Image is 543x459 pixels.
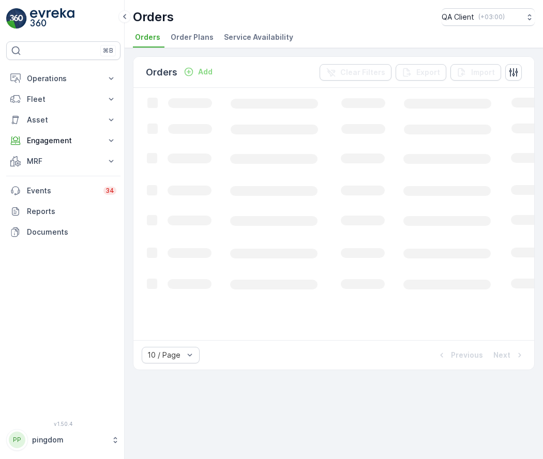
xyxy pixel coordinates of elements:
[27,206,116,217] p: Reports
[27,115,100,125] p: Asset
[6,8,27,29] img: logo
[471,67,495,78] p: Import
[27,94,100,104] p: Fleet
[6,68,120,89] button: Operations
[27,227,116,237] p: Documents
[396,64,446,81] button: Export
[103,47,113,55] p: ⌘B
[224,32,293,42] span: Service Availability
[478,13,505,21] p: ( +03:00 )
[6,222,120,242] a: Documents
[9,432,25,448] div: PP
[320,64,391,81] button: Clear Filters
[27,186,97,196] p: Events
[179,66,217,78] button: Add
[6,421,120,427] span: v 1.50.4
[30,8,74,29] img: logo_light-DOdMpM7g.png
[133,9,174,25] p: Orders
[435,349,484,361] button: Previous
[6,201,120,222] a: Reports
[27,156,100,166] p: MRF
[416,67,440,78] p: Export
[171,32,214,42] span: Order Plans
[6,130,120,151] button: Engagement
[6,429,120,451] button: PPpingdom
[105,187,114,195] p: 34
[27,73,100,84] p: Operations
[6,110,120,130] button: Asset
[493,350,510,360] p: Next
[198,67,213,77] p: Add
[442,8,535,26] button: QA Client(+03:00)
[135,32,160,42] span: Orders
[450,64,501,81] button: Import
[442,12,474,22] p: QA Client
[32,435,106,445] p: pingdom
[340,67,385,78] p: Clear Filters
[451,350,483,360] p: Previous
[27,135,100,146] p: Engagement
[146,65,177,80] p: Orders
[492,349,526,361] button: Next
[6,180,120,201] a: Events34
[6,89,120,110] button: Fleet
[6,151,120,172] button: MRF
